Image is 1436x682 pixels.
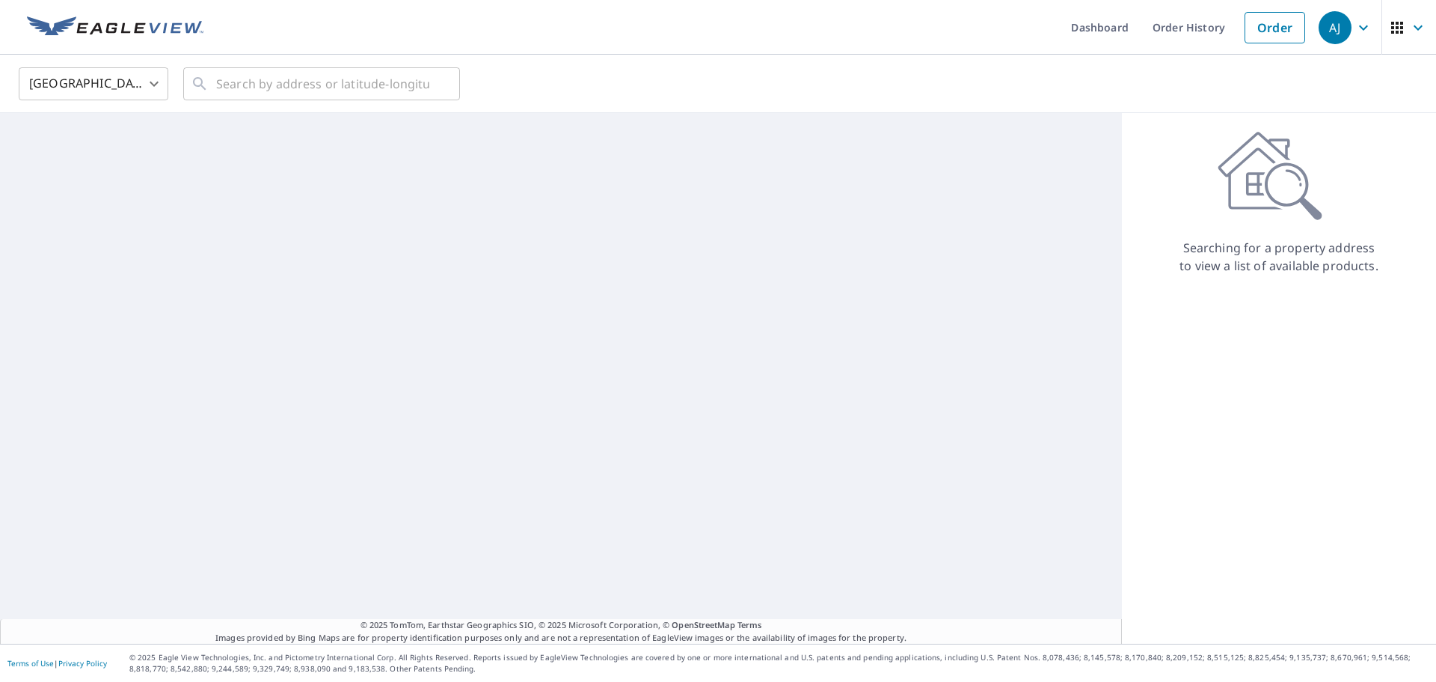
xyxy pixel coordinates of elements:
[19,63,168,105] div: [GEOGRAPHIC_DATA]
[58,658,107,669] a: Privacy Policy
[129,652,1429,675] p: © 2025 Eagle View Technologies, Inc. and Pictometry International Corp. All Rights Reserved. Repo...
[737,619,762,630] a: Terms
[27,16,203,39] img: EV Logo
[672,619,734,630] a: OpenStreetMap
[7,658,54,669] a: Terms of Use
[360,619,762,632] span: © 2025 TomTom, Earthstar Geographics SIO, © 2025 Microsoft Corporation, ©
[1245,12,1305,43] a: Order
[7,659,107,668] p: |
[216,63,429,105] input: Search by address or latitude-longitude
[1319,11,1351,44] div: AJ
[1179,239,1379,275] p: Searching for a property address to view a list of available products.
